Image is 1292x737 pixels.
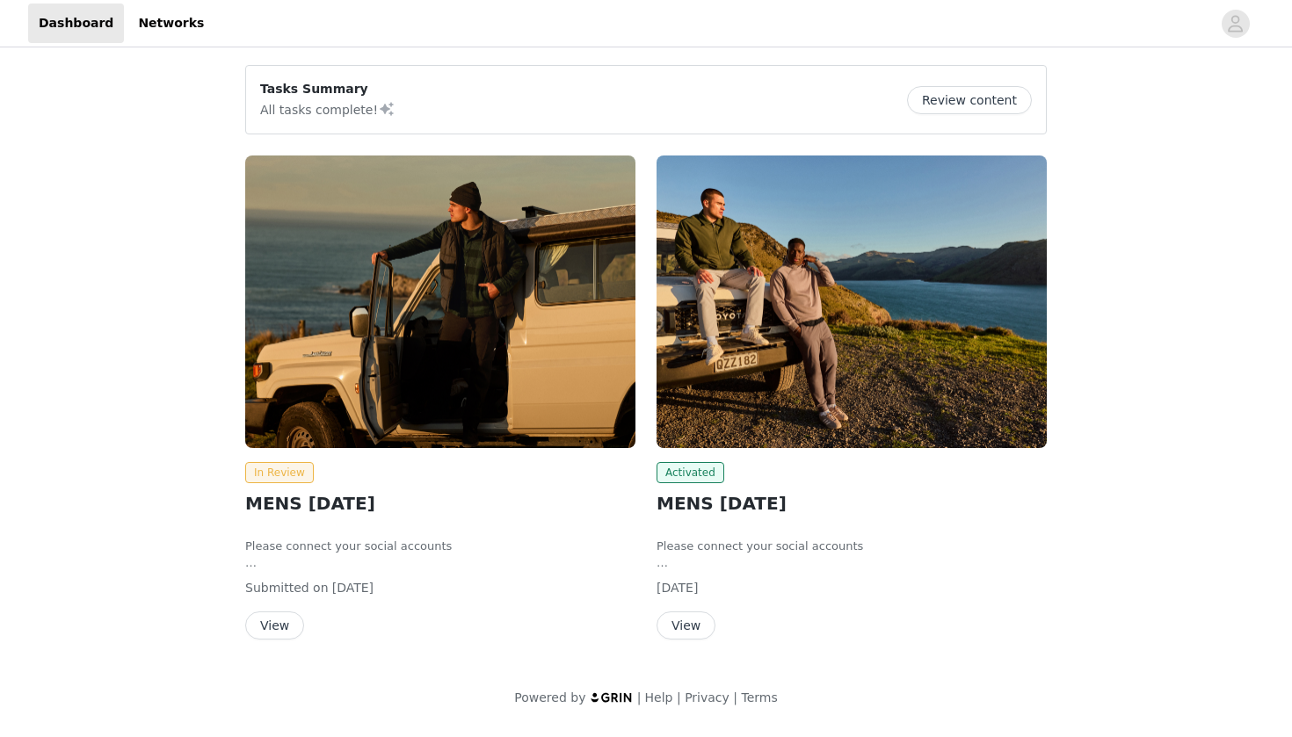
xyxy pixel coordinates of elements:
span: Submitted on [245,581,329,595]
a: Privacy [685,690,729,704]
a: Dashboard [28,4,124,43]
button: View [245,611,304,639]
img: Fabletics [657,155,1047,448]
p: Tasks Summary [260,80,396,98]
button: Review content [907,86,1032,114]
span: Powered by [514,690,585,704]
div: avatar [1227,10,1244,38]
span: | [637,690,642,704]
a: Networks [127,4,214,43]
h2: MENS [DATE] [245,490,635,517]
a: View [245,619,304,632]
span: | [733,690,737,704]
button: View [657,611,715,639]
span: In Review [245,462,314,483]
h2: MENS [DATE] [657,490,1047,517]
a: Help [645,690,673,704]
img: logo [590,691,634,703]
span: [DATE] [332,581,374,595]
p: All tasks complete! [260,98,396,119]
span: | [677,690,681,704]
a: View [657,619,715,632]
img: Fabletics [245,155,635,448]
span: Activated [657,462,724,483]
span: [DATE] [657,581,698,595]
a: Terms [741,690,777,704]
li: Please connect your social accounts [245,538,635,555]
li: Please connect your social accounts [657,538,1047,555]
